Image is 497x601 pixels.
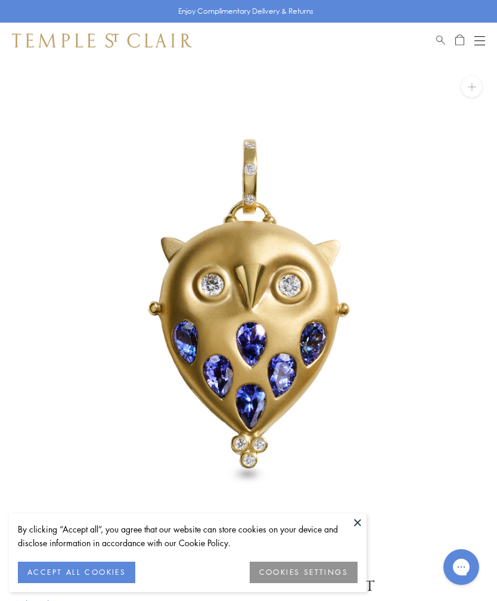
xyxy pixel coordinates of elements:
button: Open navigation [474,33,485,48]
img: Temple St. Clair [12,33,192,48]
div: By clicking “Accept all”, you agree that our website can store cookies on your device and disclos... [18,522,358,550]
iframe: Gorgias live chat messenger [437,545,485,589]
a: Open Shopping Bag [455,33,464,48]
p: Enjoy Complimentary Delivery & Returns [178,5,313,17]
button: ACCEPT ALL COOKIES [18,562,135,583]
button: COOKIES SETTINGS [250,562,358,583]
a: Search [436,33,445,48]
